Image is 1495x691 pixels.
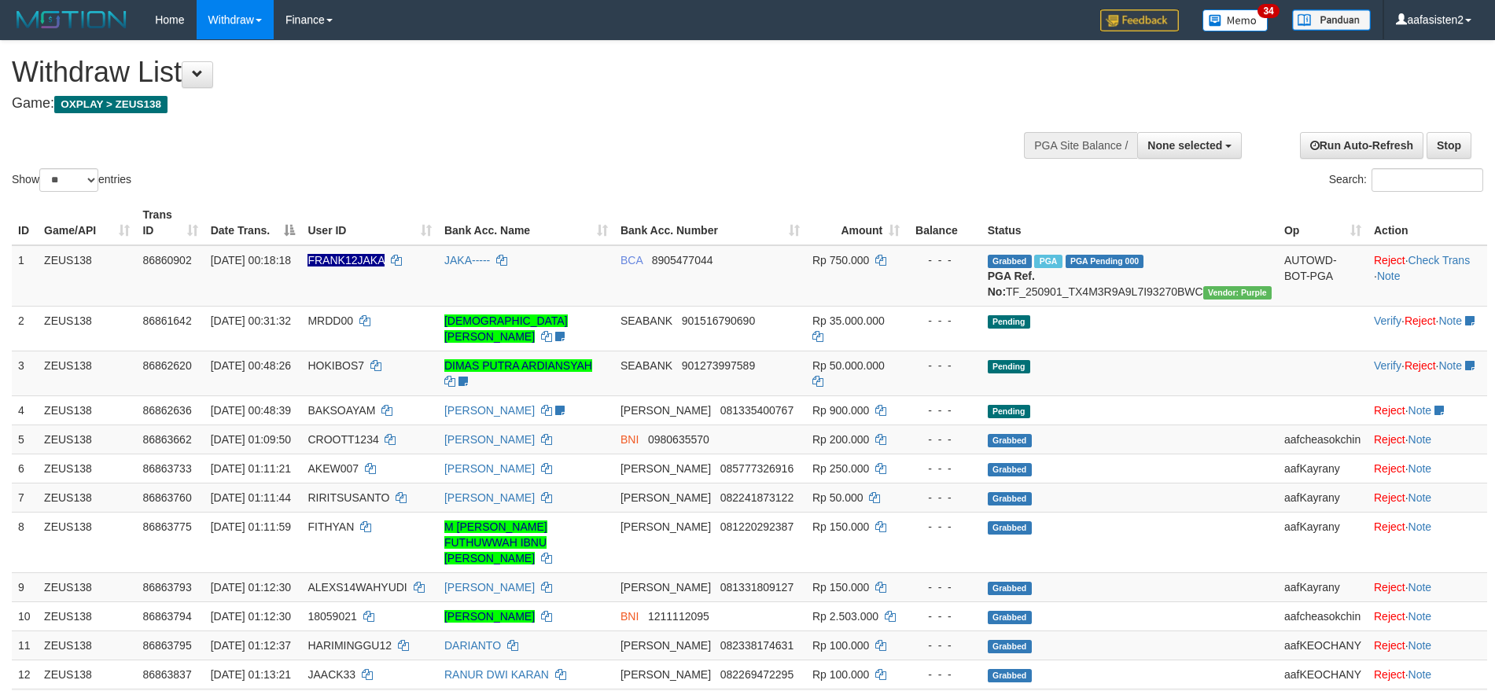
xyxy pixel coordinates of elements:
div: - - - [912,313,974,329]
img: Button%20Memo.svg [1202,9,1269,31]
td: ZEUS138 [38,512,136,572]
a: RANUR DWI KARAN [444,668,549,681]
a: [PERSON_NAME] [444,581,535,594]
span: Copy 0980635570 to clipboard [648,433,709,446]
a: Stop [1427,132,1471,159]
td: 9 [12,572,38,601]
td: ZEUS138 [38,601,136,630]
span: [DATE] 01:12:30 [211,610,291,623]
th: ID [12,200,38,245]
td: aafKEOCHANY [1278,630,1368,660]
a: Note [1408,462,1432,475]
a: Check Trans [1408,254,1471,266]
span: Grabbed [988,640,1032,653]
td: · [1368,395,1487,425]
span: 86863733 [142,462,191,475]
td: ZEUS138 [38,245,136,307]
td: ZEUS138 [38,395,136,425]
td: 4 [12,395,38,425]
a: DIMAS PUTRA ARDIANSYAH [444,359,592,372]
img: Feedback.jpg [1100,9,1179,31]
span: Rp 250.000 [812,462,869,475]
a: Reject [1405,314,1436,327]
td: · [1368,660,1487,689]
span: HOKIBOS7 [307,359,364,372]
span: Grabbed [988,611,1032,624]
span: Copy 1211112095 to clipboard [648,610,709,623]
span: [PERSON_NAME] [620,491,711,504]
th: Amount: activate to sort column ascending [806,200,906,245]
h1: Withdraw List [12,57,981,88]
th: User ID: activate to sort column ascending [301,200,438,245]
div: - - - [912,490,974,505]
a: [PERSON_NAME] [444,462,535,475]
th: Date Trans.: activate to sort column descending [204,200,302,245]
span: HARIMINGGU12 [307,639,392,652]
a: DARIANTO [444,639,501,652]
td: ZEUS138 [38,425,136,454]
span: MRDD00 [307,314,353,327]
span: PGA Pending [1066,255,1144,268]
span: Grabbed [988,255,1032,268]
a: [PERSON_NAME] [444,491,535,504]
td: TF_250901_TX4M3R9A9L7I93270BWC [981,245,1278,307]
span: Copy 8905477044 to clipboard [652,254,713,266]
td: ZEUS138 [38,630,136,660]
div: - - - [912,402,974,418]
a: Reject [1374,639,1405,652]
span: [DATE] 01:13:21 [211,668,291,681]
a: Note [1408,668,1432,681]
td: 7 [12,483,38,512]
a: [PERSON_NAME] [444,610,535,623]
th: Trans ID: activate to sort column ascending [136,200,204,245]
label: Show entries [12,168,131,192]
span: Grabbed [988,434,1032,447]
span: 18059021 [307,610,356,623]
span: 86863760 [142,491,191,504]
a: Reject [1374,491,1405,504]
td: · · [1368,245,1487,307]
a: Run Auto-Refresh [1300,132,1423,159]
a: Reject [1374,433,1405,446]
td: · · [1368,306,1487,351]
td: · [1368,601,1487,630]
span: RIRITSUSANTO [307,491,389,504]
span: Marked by aafpengsreynich [1034,255,1062,268]
td: ZEUS138 [38,483,136,512]
a: Note [1408,404,1432,417]
span: Grabbed [988,521,1032,535]
th: Bank Acc. Name: activate to sort column ascending [438,200,614,245]
div: - - - [912,519,974,535]
span: FITHYAN [307,520,354,533]
span: Copy 082241873122 to clipboard [720,491,794,504]
a: Reject [1374,668,1405,681]
h4: Game: [12,96,981,112]
span: 86863775 [142,520,191,533]
div: - - - [912,667,974,682]
td: aafcheasokchin [1278,425,1368,454]
span: 86863837 [142,668,191,681]
span: Rp 35.000.000 [812,314,885,327]
span: Grabbed [988,669,1032,682]
a: Note [1408,491,1432,504]
span: Copy 081335400767 to clipboard [720,404,794,417]
span: 86863794 [142,610,191,623]
th: Status [981,200,1278,245]
a: Reject [1374,520,1405,533]
td: aafKayrany [1278,512,1368,572]
span: Rp 750.000 [812,254,869,266]
span: 86860902 [142,254,191,266]
td: AUTOWD-BOT-PGA [1278,245,1368,307]
span: [DATE] 00:31:32 [211,314,291,327]
td: ZEUS138 [38,306,136,351]
label: Search: [1329,168,1483,192]
div: - - - [912,608,974,624]
span: Copy 901516790690 to clipboard [682,314,755,327]
div: PGA Site Balance / [1024,132,1137,159]
span: [DATE] 01:12:30 [211,581,291,594]
span: Pending [988,360,1030,373]
a: Note [1408,433,1432,446]
span: Rp 50.000 [812,491,863,504]
td: ZEUS138 [38,351,136,395]
span: Rp 2.503.000 [812,610,878,623]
